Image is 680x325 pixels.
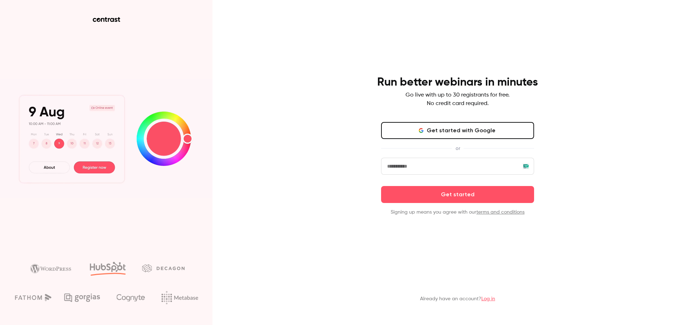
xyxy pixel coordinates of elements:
[420,295,495,302] p: Already have an account?
[142,264,185,272] img: decagon
[381,209,534,216] p: Signing up means you agree with our
[377,75,538,89] h4: Run better webinars in minutes
[406,91,510,108] p: Go live with up to 30 registrants for free. No credit card required.
[452,145,464,152] span: or
[381,186,534,203] button: Get started
[481,296,495,301] a: Log in
[381,122,534,139] button: Get started with Google
[476,210,525,215] a: terms and conditions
